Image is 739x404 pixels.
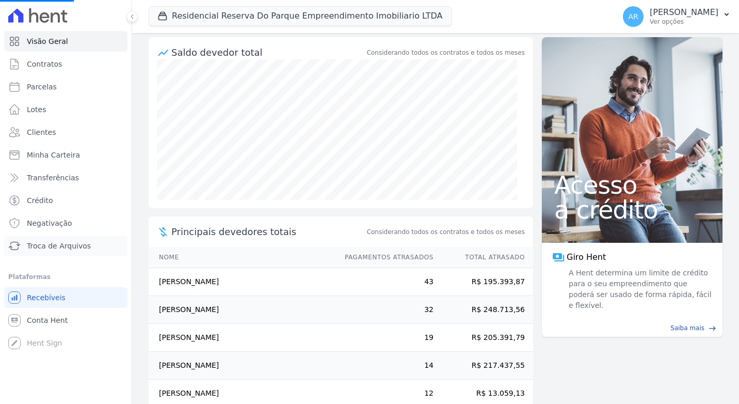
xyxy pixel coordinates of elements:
[335,268,434,296] td: 43
[367,48,525,57] div: Considerando todos os contratos e todos os meses
[4,99,127,120] a: Lotes
[27,104,46,115] span: Lotes
[554,173,710,197] span: Acesso
[4,287,127,308] a: Recebíveis
[27,173,79,183] span: Transferências
[149,268,335,296] td: [PERSON_NAME]
[27,36,68,46] span: Visão Geral
[27,127,56,137] span: Clientes
[4,31,127,52] a: Visão Geral
[628,13,638,20] span: AR
[27,315,68,325] span: Conta Hent
[335,296,434,324] td: 32
[434,352,533,380] td: R$ 217.437,55
[434,296,533,324] td: R$ 248.713,56
[567,251,606,263] span: Giro Hent
[27,195,53,206] span: Crédito
[27,241,91,251] span: Troca de Arquivos
[434,324,533,352] td: R$ 205.391,79
[548,323,716,333] a: Saiba mais east
[615,2,739,31] button: AR [PERSON_NAME] Ver opções
[4,54,127,74] a: Contratos
[4,76,127,97] a: Parcelas
[709,324,716,332] span: east
[27,218,72,228] span: Negativação
[367,227,525,237] span: Considerando todos os contratos e todos os meses
[434,268,533,296] td: R$ 195.393,87
[670,323,704,333] span: Saiba mais
[27,292,66,303] span: Recebíveis
[4,236,127,256] a: Troca de Arquivos
[4,190,127,211] a: Crédito
[171,45,365,59] div: Saldo devedor total
[149,6,452,26] button: Residencial Reserva Do Parque Empreendimento Imobiliario LTDA
[650,7,718,18] p: [PERSON_NAME]
[27,150,80,160] span: Minha Carteira
[149,247,335,268] th: Nome
[335,352,434,380] td: 14
[8,271,123,283] div: Plataformas
[27,82,57,92] span: Parcelas
[650,18,718,26] p: Ver opções
[149,324,335,352] td: [PERSON_NAME]
[567,268,712,311] span: A Hent determina um limite de crédito para o seu empreendimento que poderá ser usado de forma ráp...
[554,197,710,222] span: a crédito
[149,296,335,324] td: [PERSON_NAME]
[149,352,335,380] td: [PERSON_NAME]
[4,167,127,188] a: Transferências
[335,247,434,268] th: Pagamentos Atrasados
[171,225,365,239] span: Principais devedores totais
[4,213,127,234] a: Negativação
[434,247,533,268] th: Total Atrasado
[4,310,127,331] a: Conta Hent
[335,324,434,352] td: 19
[27,59,62,69] span: Contratos
[4,145,127,165] a: Minha Carteira
[4,122,127,143] a: Clientes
